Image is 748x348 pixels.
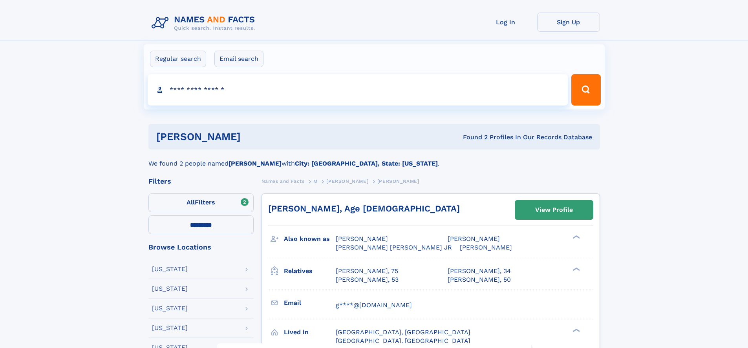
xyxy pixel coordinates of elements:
[295,160,438,167] b: City: [GEOGRAPHIC_DATA], State: [US_STATE]
[448,267,511,275] a: [PERSON_NAME], 34
[448,275,511,284] a: [PERSON_NAME], 50
[313,179,318,184] span: M
[571,266,580,271] div: ❯
[336,328,470,336] span: [GEOGRAPHIC_DATA], [GEOGRAPHIC_DATA]
[214,51,263,67] label: Email search
[474,13,537,32] a: Log In
[152,325,188,331] div: [US_STATE]
[152,266,188,272] div: [US_STATE]
[187,199,195,206] span: All
[156,132,352,142] h1: [PERSON_NAME]
[148,13,262,34] img: Logo Names and Facts
[313,176,318,186] a: M
[571,74,600,106] button: Search Button
[352,133,592,142] div: Found 2 Profiles In Our Records Database
[535,201,573,219] div: View Profile
[148,74,568,106] input: search input
[284,264,336,278] h3: Relatives
[336,235,388,242] span: [PERSON_NAME]
[284,296,336,310] h3: Email
[148,244,254,251] div: Browse Locations
[336,267,398,275] a: [PERSON_NAME], 75
[284,232,336,246] h3: Also known as
[268,204,460,213] a: [PERSON_NAME], Age [DEMOGRAPHIC_DATA]
[571,235,580,240] div: ❯
[537,13,600,32] a: Sign Up
[571,328,580,333] div: ❯
[326,179,368,184] span: [PERSON_NAME]
[150,51,206,67] label: Regular search
[229,160,282,167] b: [PERSON_NAME]
[515,200,593,219] a: View Profile
[148,149,600,168] div: We found 2 people named with .
[152,286,188,292] div: [US_STATE]
[148,178,254,185] div: Filters
[152,305,188,312] div: [US_STATE]
[336,244,452,251] span: [PERSON_NAME] [PERSON_NAME] JR
[336,337,470,344] span: [GEOGRAPHIC_DATA], [GEOGRAPHIC_DATA]
[336,275,399,284] a: [PERSON_NAME], 53
[448,235,500,242] span: [PERSON_NAME]
[262,176,305,186] a: Names and Facts
[326,176,368,186] a: [PERSON_NAME]
[460,244,512,251] span: [PERSON_NAME]
[377,179,419,184] span: [PERSON_NAME]
[284,326,336,339] h3: Lived in
[148,193,254,212] label: Filters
